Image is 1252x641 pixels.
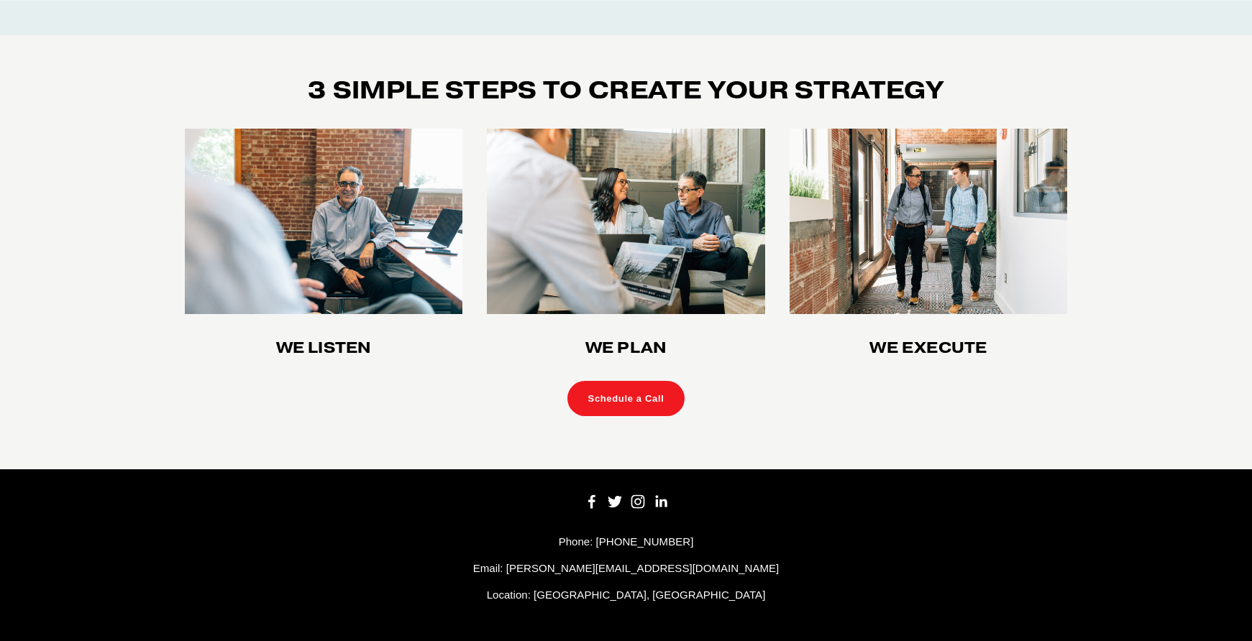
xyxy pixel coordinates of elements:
[37,533,1215,550] p: Phone: [PHONE_NUMBER]
[654,494,668,509] a: LinkedIn
[585,338,667,357] strong: We Plan
[585,494,599,509] a: Facebook
[567,381,684,416] a: Schedule a Call
[37,560,1215,577] p: Email: [PERSON_NAME][EMAIL_ADDRESS][DOMAIN_NAME]
[185,76,1067,104] h3: 3 Simple Steps to Create your Strategy
[276,338,372,357] strong: We Listen
[869,338,987,357] strong: We Execute
[37,586,1215,604] p: Location: [GEOGRAPHIC_DATA], [GEOGRAPHIC_DATA]
[608,494,622,509] a: Twitter
[631,494,645,509] a: Instagram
